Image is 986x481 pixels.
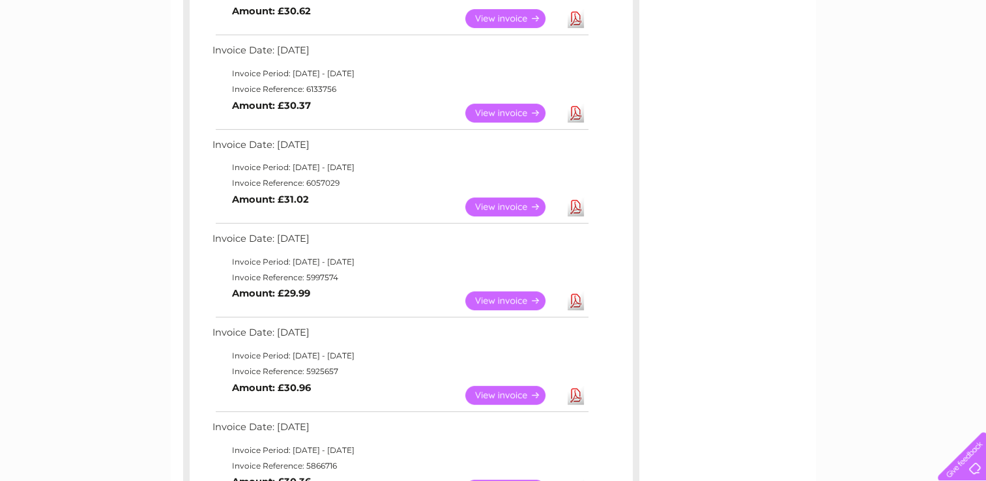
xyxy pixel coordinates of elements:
[186,7,802,63] div: Clear Business is a trading name of Verastar Limited (registered in [GEOGRAPHIC_DATA] No. 3667643...
[209,324,590,348] td: Invoice Date: [DATE]
[232,100,311,111] b: Amount: £30.37
[209,254,590,270] td: Invoice Period: [DATE] - [DATE]
[209,175,590,191] td: Invoice Reference: 6057029
[873,55,892,65] a: Blog
[209,230,590,254] td: Invoice Date: [DATE]
[465,291,561,310] a: View
[209,81,590,97] td: Invoice Reference: 6133756
[209,418,590,443] td: Invoice Date: [DATE]
[568,9,584,28] a: Download
[209,270,590,285] td: Invoice Reference: 5997574
[209,348,590,364] td: Invoice Period: [DATE] - [DATE]
[826,55,865,65] a: Telecoms
[568,386,584,405] a: Download
[465,197,561,216] a: View
[209,458,590,474] td: Invoice Reference: 5866716
[232,382,311,394] b: Amount: £30.96
[209,66,590,81] td: Invoice Period: [DATE] - [DATE]
[232,194,309,205] b: Amount: £31.02
[465,9,561,28] a: View
[568,104,584,123] a: Download
[209,443,590,458] td: Invoice Period: [DATE] - [DATE]
[209,364,590,379] td: Invoice Reference: 5925657
[35,34,101,74] img: logo.png
[757,55,781,65] a: Water
[943,55,974,65] a: Log out
[740,7,830,23] a: 0333 014 3131
[568,291,584,310] a: Download
[789,55,818,65] a: Energy
[209,42,590,66] td: Invoice Date: [DATE]
[232,287,310,299] b: Amount: £29.99
[899,55,931,65] a: Contact
[209,160,590,175] td: Invoice Period: [DATE] - [DATE]
[465,386,561,405] a: View
[232,5,311,17] b: Amount: £30.62
[568,197,584,216] a: Download
[465,104,561,123] a: View
[209,136,590,160] td: Invoice Date: [DATE]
